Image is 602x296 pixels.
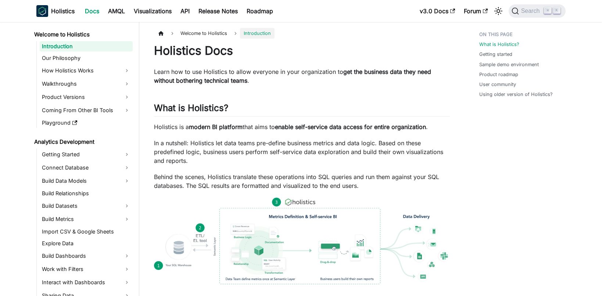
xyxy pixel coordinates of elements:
[154,28,168,39] a: Home page
[80,5,104,17] a: Docs
[154,28,450,39] nav: Breadcrumbs
[242,5,277,17] a: Roadmap
[154,67,450,85] p: Learn how to use Holistics to allow everyone in your organization to .
[36,5,75,17] a: HolisticsHolistics
[544,7,551,14] kbd: ⌘
[519,8,544,14] span: Search
[29,22,139,296] nav: Docs sidebar
[40,65,133,76] a: How Holistics Works
[479,51,512,58] a: Getting started
[492,5,504,17] button: Switch between dark and light mode (currently light mode)
[40,263,133,275] a: Work with Filters
[51,7,75,15] b: Holistics
[40,200,133,212] a: Build Datasets
[40,91,133,103] a: Product Versions
[459,5,492,17] a: Forum
[32,29,133,40] a: Welcome to Holistics
[189,123,243,131] strong: modern BI platform
[40,175,133,187] a: Build Data Models
[479,61,539,68] a: Sample demo environment
[479,71,518,78] a: Product roadmap
[240,28,275,39] span: Introduction
[40,162,133,174] a: Connect Database
[40,104,133,116] a: Coming From Other BI Tools
[154,103,450,117] h2: What is Holistics?
[104,5,129,17] a: AMQL
[177,28,231,39] span: Welcome to Holistics
[154,122,450,131] p: Holistics is a that aims to .
[40,250,133,262] a: Build Dashboards
[154,197,450,284] img: How Holistics fits in your Data Stack
[194,5,242,17] a: Release Notes
[479,91,553,98] a: Using older version of Holistics?
[509,4,566,18] button: Search (Command+K)
[40,188,133,199] a: Build Relationships
[129,5,176,17] a: Visualizations
[40,227,133,237] a: Import CSV & Google Sheets
[40,213,133,225] a: Build Metrics
[154,43,450,58] h1: Holistics Docs
[40,238,133,249] a: Explore Data
[40,277,133,288] a: Interact with Dashboards
[36,5,48,17] img: Holistics
[154,172,450,190] p: Behind the scenes, Holistics translate these operations into SQL queries and run them against you...
[32,137,133,147] a: Analytics Development
[479,81,516,88] a: User community
[40,78,133,90] a: Walkthroughs
[40,41,133,51] a: Introduction
[275,123,426,131] strong: enable self-service data access for entire organization
[40,53,133,63] a: Our Philosophy
[479,41,519,48] a: What is Holistics?
[40,149,133,160] a: Getting Started
[415,5,459,17] a: v3.0 Docs
[176,5,194,17] a: API
[154,139,450,165] p: In a nutshell: Holistics let data teams pre-define business metrics and data logic. Based on thes...
[553,7,560,14] kbd: K
[40,118,133,128] a: Playground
